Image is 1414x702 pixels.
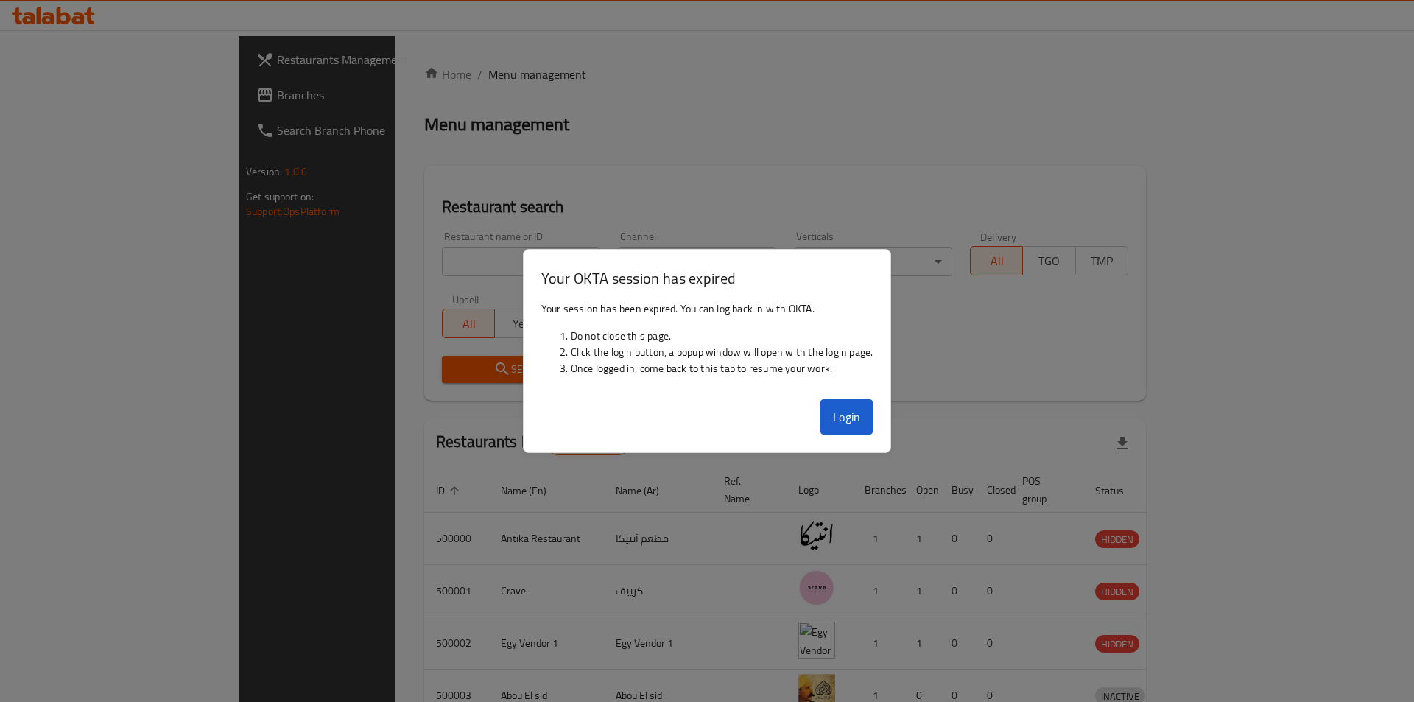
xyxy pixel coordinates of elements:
li: Do not close this page. [571,328,873,344]
div: Your session has been expired. You can log back in with OKTA. [524,295,891,393]
li: Once logged in, come back to this tab to resume your work. [571,360,873,376]
button: Login [820,399,873,435]
li: Click the login button, a popup window will open with the login page. [571,344,873,360]
h3: Your OKTA session has expired [541,267,873,289]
